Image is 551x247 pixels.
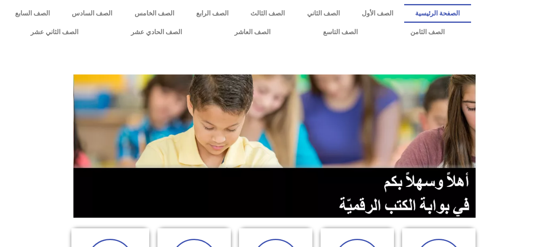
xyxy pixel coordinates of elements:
[297,23,384,42] a: الصف التاسع
[61,4,123,23] a: الصف السادس
[384,23,471,42] a: الصف الثامن
[4,23,104,42] a: الصف الثاني عشر
[4,4,61,23] a: الصف السابع
[351,4,404,23] a: الصف الأول
[124,4,185,23] a: الصف الخامس
[185,4,239,23] a: الصف الرابع
[404,4,471,23] a: الصفحة الرئيسية
[296,4,351,23] a: الصف الثاني
[239,4,296,23] a: الصف الثالث
[208,23,297,42] a: الصف العاشر
[104,23,208,42] a: الصف الحادي عشر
